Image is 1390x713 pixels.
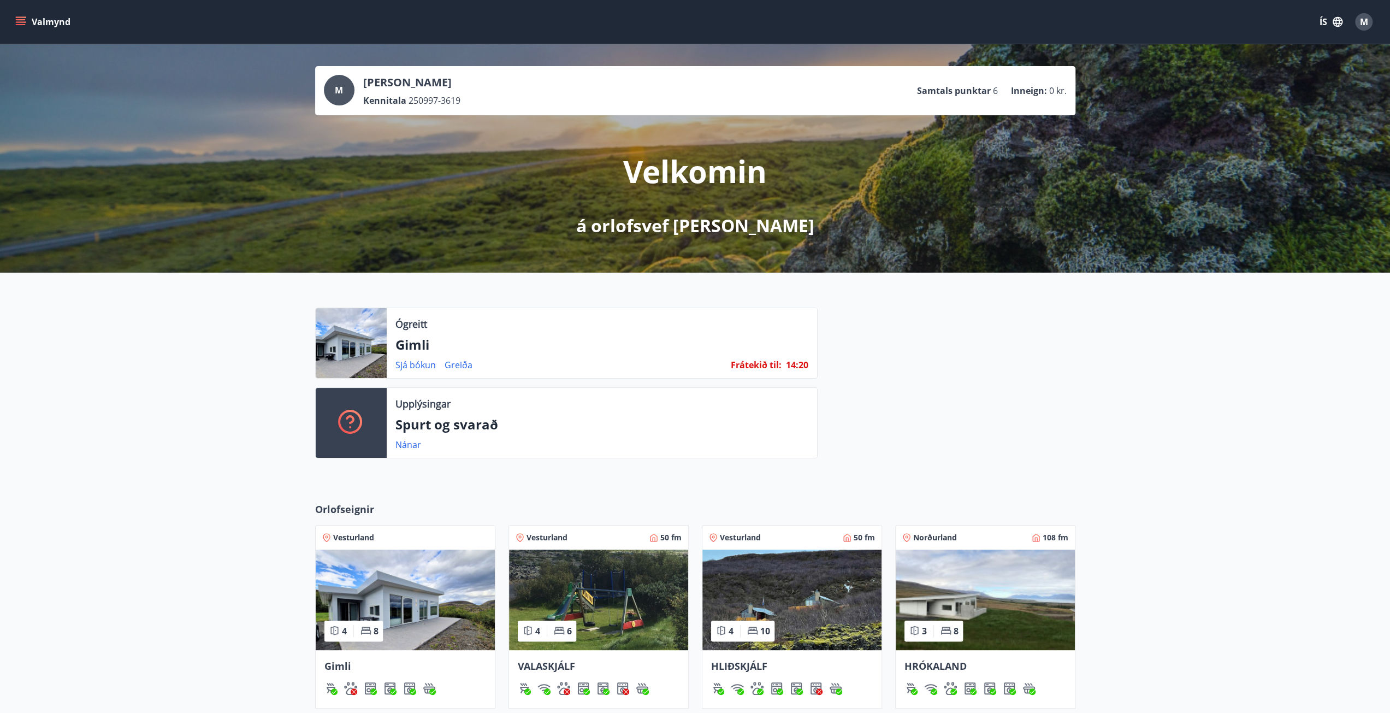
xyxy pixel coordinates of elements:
div: Gæludýr [557,682,570,695]
div: Gæludýr [944,682,957,695]
div: Gæludýr [750,682,764,695]
button: menu [13,12,75,32]
span: 8 [374,625,378,637]
p: Ógreitt [395,317,427,331]
img: Dl16BY4EX9PAW649lg1C3oBuIaAsR6QVDQBO2cTm.svg [596,682,610,695]
p: Inneign : [1011,85,1047,97]
img: 7hj2GulIrg6h11dFIpsIzg8Ak2vZaScVwTihwv8g.svg [577,682,590,695]
span: 4 [729,625,734,637]
span: Vesturland [333,532,374,543]
img: h89QDIuHlAdpqTriuIvuEWkTH976fOgBEOOeu1mi.svg [829,682,842,695]
div: Þurrkari [1003,682,1016,695]
p: Upplýsingar [395,397,451,411]
span: Gimli [324,659,351,673]
div: Þurrkari [616,682,629,695]
img: ZXjrS3QKesehq6nQAPjaRuRTI364z8ohTALB4wBr.svg [711,682,724,695]
span: 4 [535,625,540,637]
span: 6 [993,85,998,97]
span: VALASKJÁLF [518,659,575,673]
div: Gasgrill [518,682,531,695]
div: Uppþvottavél [963,682,977,695]
img: pxcaIm5dSOV3FS4whs1soiYWTwFQvksT25a9J10C.svg [750,682,764,695]
button: M [1351,9,1377,35]
span: 108 fm [1043,532,1068,543]
div: Þráðlaust net [537,682,551,695]
img: pxcaIm5dSOV3FS4whs1soiYWTwFQvksT25a9J10C.svg [944,682,957,695]
div: Heitur pottur [829,682,842,695]
p: á orlofsvef [PERSON_NAME] [576,214,814,238]
img: Paella dish [509,550,688,650]
span: Vesturland [720,532,761,543]
div: Gasgrill [324,682,338,695]
span: M [335,84,343,96]
div: Heitur pottur [1022,682,1036,695]
a: Sjá bókun [395,359,436,371]
p: Velkomin [623,150,767,192]
p: [PERSON_NAME] [363,75,460,90]
img: HJRyFFsYp6qjeUYhR4dAD8CaCEsnIFYZ05miwXoh.svg [731,682,744,695]
div: Þvottavél [790,682,803,695]
div: Þvottavél [983,682,996,695]
div: Gasgrill [711,682,724,695]
img: 7hj2GulIrg6h11dFIpsIzg8Ak2vZaScVwTihwv8g.svg [770,682,783,695]
span: 8 [954,625,959,637]
span: 250997-3619 [409,95,460,107]
div: Uppþvottavél [577,682,590,695]
div: Uppþvottavél [364,682,377,695]
div: Þvottavél [596,682,610,695]
img: Paella dish [896,550,1075,650]
img: Paella dish [702,550,882,650]
span: M [1360,16,1368,28]
img: hddCLTAnxqFUMr1fxmbGG8zWilo2syolR0f9UjPn.svg [403,682,416,695]
img: h89QDIuHlAdpqTriuIvuEWkTH976fOgBEOOeu1mi.svg [1022,682,1036,695]
div: Þvottavél [383,682,397,695]
span: Vesturland [527,532,567,543]
img: ZXjrS3QKesehq6nQAPjaRuRTI364z8ohTALB4wBr.svg [904,682,918,695]
img: Dl16BY4EX9PAW649lg1C3oBuIaAsR6QVDQBO2cTm.svg [790,682,803,695]
img: Dl16BY4EX9PAW649lg1C3oBuIaAsR6QVDQBO2cTm.svg [983,682,996,695]
span: HRÓKALAND [904,659,967,673]
div: Uppþvottavél [770,682,783,695]
span: 0 kr. [1049,85,1067,97]
img: Paella dish [316,550,495,650]
button: ÍS [1314,12,1348,32]
img: hddCLTAnxqFUMr1fxmbGG8zWilo2syolR0f9UjPn.svg [809,682,823,695]
img: HJRyFFsYp6qjeUYhR4dAD8CaCEsnIFYZ05miwXoh.svg [924,682,937,695]
div: Þráðlaust net [924,682,937,695]
div: Þurrkari [809,682,823,695]
p: Kennitala [363,95,406,107]
img: ZXjrS3QKesehq6nQAPjaRuRTI364z8ohTALB4wBr.svg [518,682,531,695]
span: Orlofseignir [315,502,374,516]
span: 10 [760,625,770,637]
span: 4 [342,625,347,637]
div: Þráðlaust net [731,682,744,695]
div: Heitur pottur [636,682,649,695]
span: 50 fm [854,532,875,543]
img: hddCLTAnxqFUMr1fxmbGG8zWilo2syolR0f9UjPn.svg [616,682,629,695]
a: Nánar [395,439,421,451]
img: HJRyFFsYp6qjeUYhR4dAD8CaCEsnIFYZ05miwXoh.svg [537,682,551,695]
div: Gasgrill [904,682,918,695]
img: hddCLTAnxqFUMr1fxmbGG8zWilo2syolR0f9UjPn.svg [1003,682,1016,695]
span: 6 [567,625,572,637]
div: Heitur pottur [423,682,436,695]
div: Þurrkari [403,682,416,695]
a: Greiða [445,359,472,371]
img: pxcaIm5dSOV3FS4whs1soiYWTwFQvksT25a9J10C.svg [344,682,357,695]
img: pxcaIm5dSOV3FS4whs1soiYWTwFQvksT25a9J10C.svg [557,682,570,695]
p: Spurt og svarað [395,415,808,434]
img: 7hj2GulIrg6h11dFIpsIzg8Ak2vZaScVwTihwv8g.svg [963,682,977,695]
span: 14 : [786,359,798,371]
span: HLIÐSKJÁLF [711,659,767,673]
div: Gæludýr [344,682,357,695]
span: 20 [798,359,808,371]
img: Dl16BY4EX9PAW649lg1C3oBuIaAsR6QVDQBO2cTm.svg [383,682,397,695]
img: 7hj2GulIrg6h11dFIpsIzg8Ak2vZaScVwTihwv8g.svg [364,682,377,695]
p: Samtals punktar [917,85,991,97]
img: ZXjrS3QKesehq6nQAPjaRuRTI364z8ohTALB4wBr.svg [324,682,338,695]
span: 3 [922,625,927,637]
span: 50 fm [660,532,682,543]
p: Gimli [395,335,808,354]
img: h89QDIuHlAdpqTriuIvuEWkTH976fOgBEOOeu1mi.svg [636,682,649,695]
img: h89QDIuHlAdpqTriuIvuEWkTH976fOgBEOOeu1mi.svg [423,682,436,695]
